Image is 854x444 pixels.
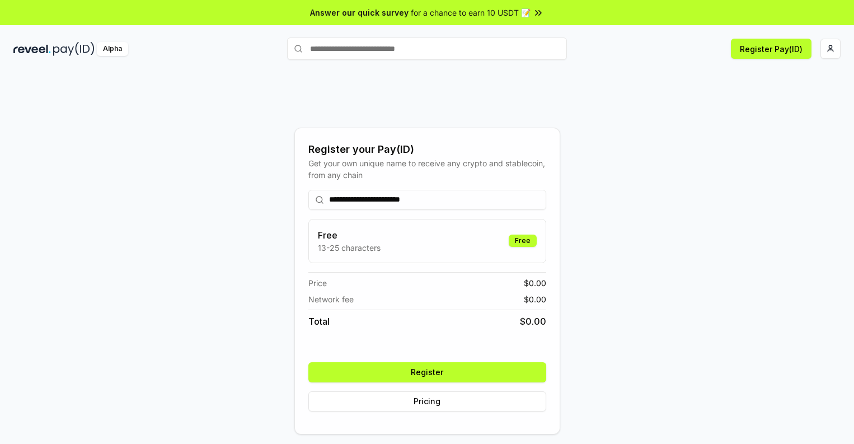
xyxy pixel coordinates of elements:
[308,362,546,382] button: Register
[524,277,546,289] span: $ 0.00
[97,42,128,56] div: Alpha
[520,315,546,328] span: $ 0.00
[524,293,546,305] span: $ 0.00
[308,277,327,289] span: Price
[310,7,409,18] span: Answer our quick survey
[13,42,51,56] img: reveel_dark
[308,293,354,305] span: Network fee
[53,42,95,56] img: pay_id
[411,7,531,18] span: for a chance to earn 10 USDT 📝
[509,235,537,247] div: Free
[318,242,381,254] p: 13-25 characters
[308,315,330,328] span: Total
[308,391,546,412] button: Pricing
[308,157,546,181] div: Get your own unique name to receive any crypto and stablecoin, from any chain
[731,39,811,59] button: Register Pay(ID)
[318,228,381,242] h3: Free
[308,142,546,157] div: Register your Pay(ID)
